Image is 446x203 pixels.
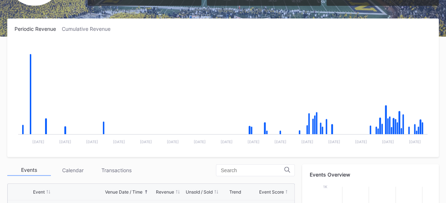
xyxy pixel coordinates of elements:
div: Revenue [156,189,174,195]
text: [DATE] [59,140,71,144]
div: Events Overview [309,171,431,178]
text: 1k [323,185,328,189]
text: [DATE] [355,140,367,144]
text: [DATE] [167,140,179,144]
text: [DATE] [248,140,260,144]
div: Transactions [95,165,138,176]
div: Calendar [51,165,95,176]
text: [DATE] [113,140,125,144]
text: [DATE] [194,140,206,144]
div: Event Score [259,189,284,195]
div: Events [7,165,51,176]
text: [DATE] [301,140,313,144]
div: Cumulative Revenue [62,26,116,32]
input: Search [221,167,284,173]
text: [DATE] [32,140,44,144]
text: [DATE] [140,140,152,144]
div: Periodic Revenue [15,26,62,32]
div: Venue Date / Time [105,189,142,195]
text: [DATE] [274,140,286,144]
svg: Chart title [15,41,431,150]
text: [DATE] [86,140,98,144]
div: Unsold / Sold [186,189,213,195]
text: [DATE] [382,140,394,144]
div: Trend [229,189,241,195]
text: [DATE] [409,140,421,144]
div: Event [33,189,45,195]
text: [DATE] [328,140,340,144]
text: [DATE] [221,140,233,144]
